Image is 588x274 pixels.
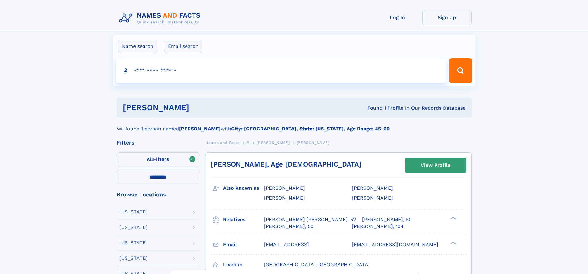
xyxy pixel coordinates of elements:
label: Email search [164,40,202,53]
a: View Profile [405,158,466,173]
span: M [246,141,250,145]
div: ❯ [449,241,456,245]
span: [PERSON_NAME] [352,195,393,201]
input: search input [116,58,447,83]
button: Search Button [449,58,472,83]
span: [PERSON_NAME] [256,141,290,145]
div: View Profile [421,158,450,172]
span: [PERSON_NAME] [352,185,393,191]
div: [US_STATE] [119,256,148,261]
b: City: [GEOGRAPHIC_DATA], State: [US_STATE], Age Range: 45-60 [231,126,390,132]
a: [PERSON_NAME] [256,139,290,146]
h1: [PERSON_NAME] [123,104,278,112]
a: [PERSON_NAME], Age [DEMOGRAPHIC_DATA] [211,160,361,168]
span: [PERSON_NAME] [264,195,305,201]
h3: Relatives [223,214,264,225]
a: Sign Up [422,10,472,25]
span: [EMAIL_ADDRESS] [264,242,309,247]
div: [US_STATE] [119,240,148,245]
label: Name search [118,40,157,53]
label: Filters [117,152,199,167]
h3: Also known as [223,183,264,193]
div: Filters [117,140,199,145]
a: [PERSON_NAME], 50 [264,223,314,230]
span: [GEOGRAPHIC_DATA], [GEOGRAPHIC_DATA] [264,262,370,268]
span: All [147,156,153,162]
a: M [246,139,250,146]
a: [PERSON_NAME], 50 [362,216,412,223]
div: Browse Locations [117,192,199,197]
h3: Lived in [223,259,264,270]
a: [PERSON_NAME], 104 [352,223,404,230]
a: Names and Facts [206,139,240,146]
span: [PERSON_NAME] [264,185,305,191]
span: [EMAIL_ADDRESS][DOMAIN_NAME] [352,242,438,247]
span: [PERSON_NAME] [297,141,330,145]
a: Log In [373,10,422,25]
div: [US_STATE] [119,209,148,214]
h3: Email [223,239,264,250]
div: [US_STATE] [119,225,148,230]
img: Logo Names and Facts [117,10,206,27]
div: Found 1 Profile In Our Records Database [278,105,465,112]
b: [PERSON_NAME] [179,126,221,132]
a: [PERSON_NAME] [PERSON_NAME], 52 [264,216,356,223]
div: We found 1 person named with . [117,118,472,133]
div: ❯ [449,216,456,220]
